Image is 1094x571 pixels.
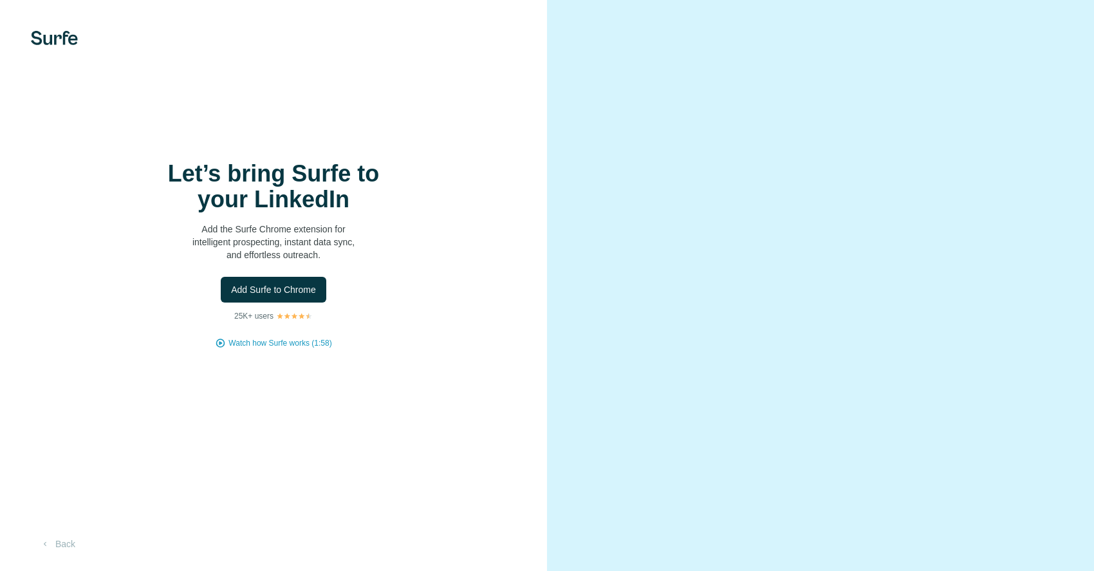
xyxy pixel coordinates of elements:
button: Add Surfe to Chrome [221,277,326,303]
span: Add Surfe to Chrome [231,283,316,296]
h1: Let’s bring Surfe to your LinkedIn [145,161,402,212]
button: Watch how Surfe works (1:58) [228,337,331,349]
p: 25K+ users [234,310,273,322]
button: Back [31,532,84,556]
img: Rating Stars [276,312,313,320]
p: Add the Surfe Chrome extension for intelligent prospecting, instant data sync, and effortless out... [145,223,402,261]
img: Surfe's logo [31,31,78,45]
